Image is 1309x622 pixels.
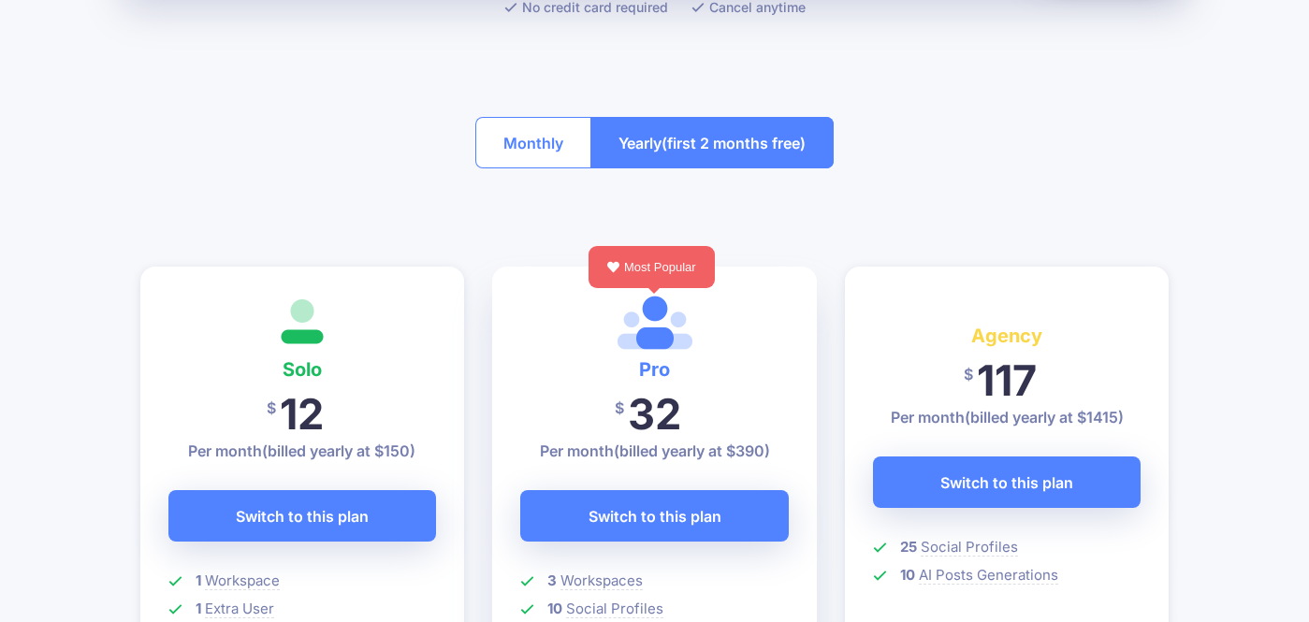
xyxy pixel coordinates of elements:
b: 10 [547,600,562,617]
a: Switch to this plan [168,490,437,542]
b: 10 [900,566,915,584]
b: 25 [900,538,917,556]
h4: Pro [520,354,789,384]
span: Switch to this plan [940,468,1073,498]
a: Switch to this plan [520,490,789,542]
b: 3 [547,571,557,589]
span: 12 [280,388,324,440]
h4: Agency [873,321,1142,351]
span: (first 2 months free) [662,128,806,158]
span: Switch to this plan [236,501,369,531]
b: 1 [196,571,201,589]
span: (billed yearly at $1415) [965,408,1124,427]
span: Extra User [205,600,274,618]
span: AI Posts Generations [919,566,1058,585]
span: Social Profiles [921,538,1018,557]
span: (billed yearly at $390) [614,441,770,460]
span: Workspaces [560,571,643,590]
span: Workspace [205,571,280,590]
p: Per month [873,406,1142,428]
span: Social Profiles [566,600,663,618]
b: 1 [196,600,201,617]
p: Per month [520,440,789,462]
span: 117 [977,354,1037,406]
h4: Solo [168,354,437,384]
a: Switch to this plan [873,456,1142,508]
button: Monthly [475,117,591,168]
p: Per month [168,440,437,462]
button: Yearly(first 2 months free) [590,117,834,168]
span: $ [964,354,973,396]
div: Most Popular [589,246,715,288]
span: $ [615,387,624,429]
span: $ [267,387,276,429]
span: 32 [628,388,681,440]
span: (billed yearly at $150) [262,441,415,460]
span: Switch to this plan [589,501,721,531]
